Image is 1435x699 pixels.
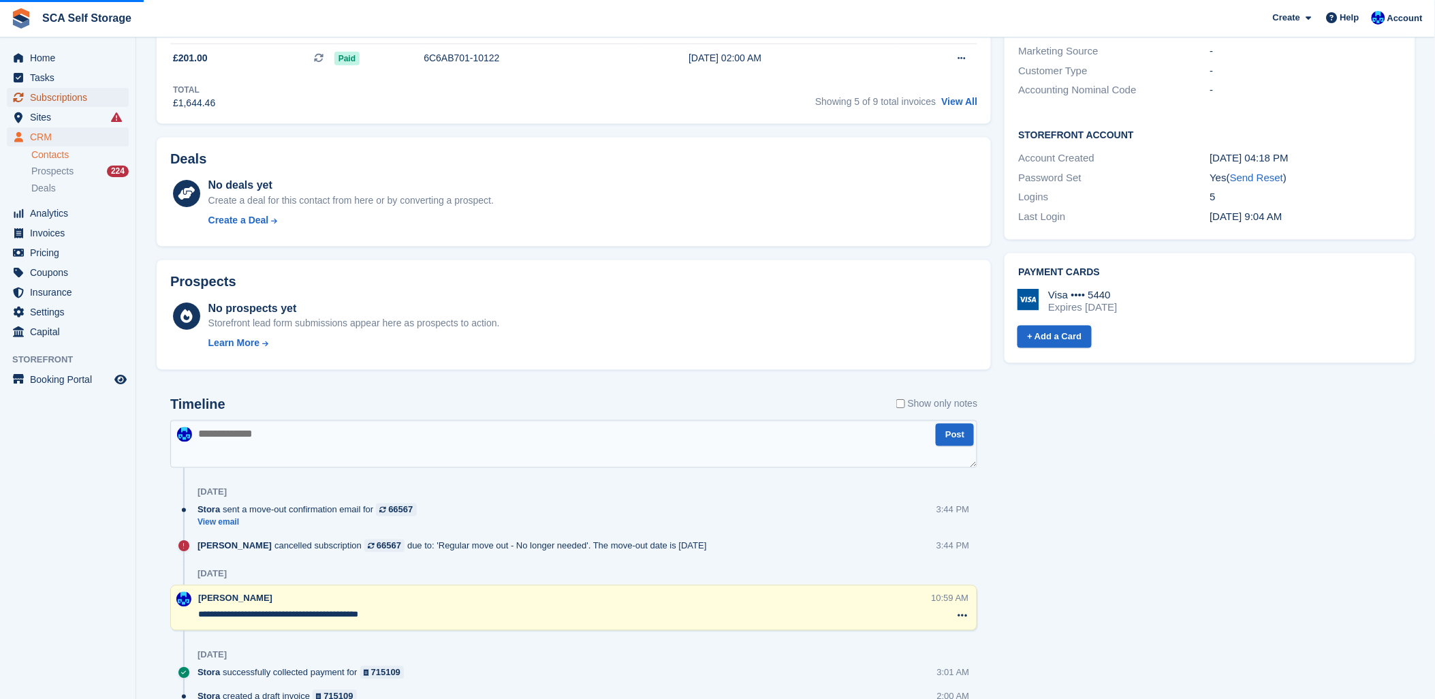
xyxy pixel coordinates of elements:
span: Create [1273,11,1300,25]
span: Booking Portal [30,370,112,389]
a: Learn More [208,337,500,351]
div: Yes [1210,170,1402,186]
div: Marketing Source [1018,44,1210,59]
span: Account [1387,12,1423,25]
label: Show only notes [896,397,978,411]
span: £201.00 [173,51,208,65]
span: Tasks [30,68,112,87]
img: Visa Logo [1018,289,1039,311]
img: Kelly Neesham [1372,11,1385,25]
div: [DATE] [198,650,227,661]
div: [DATE] [198,487,227,498]
a: 66567 [376,503,416,516]
time: 2025-08-26 08:04:19 UTC [1210,211,1282,222]
a: Deals [31,181,129,196]
div: No deals yet [208,177,494,193]
span: CRM [30,127,112,146]
h2: Payment cards [1018,267,1401,278]
h2: Storefront Account [1018,127,1401,141]
span: ( ) [1227,172,1287,183]
div: Create a Deal [208,213,269,228]
button: Post [936,424,974,446]
div: - [1210,44,1402,59]
span: Paid [334,52,360,65]
span: Insurance [30,283,112,302]
div: Password Set [1018,170,1210,186]
h2: Deals [170,151,206,167]
span: Stora [198,666,220,679]
span: Pricing [30,243,112,262]
img: Kelly Neesham [176,592,191,607]
span: Storefront [12,353,136,367]
a: Send Reset [1230,172,1283,183]
span: [PERSON_NAME] [198,593,272,604]
div: Customer Type [1018,63,1210,79]
h2: Prospects [170,274,236,290]
span: Invoices [30,223,112,243]
a: menu [7,48,129,67]
a: 66567 [364,540,405,553]
div: No prospects yet [208,300,500,317]
div: Learn More [208,337,259,351]
a: menu [7,322,129,341]
a: + Add a Card [1018,326,1091,348]
span: Prospects [31,165,74,178]
span: [PERSON_NAME] [198,540,272,553]
span: Capital [30,322,112,341]
a: menu [7,370,129,389]
div: 3:01 AM [937,666,970,679]
div: Create a deal for this contact from here or by converting a prospect. [208,193,494,208]
h2: Timeline [170,397,225,413]
div: [DATE] 04:18 PM [1210,151,1402,166]
div: Accounting Nominal Code [1018,82,1210,98]
span: Coupons [30,263,112,282]
a: View All [942,96,978,107]
a: menu [7,108,129,127]
a: menu [7,223,129,243]
div: 3:44 PM [936,540,969,553]
div: Expires [DATE] [1048,301,1117,313]
div: 224 [107,166,129,177]
span: Subscriptions [30,88,112,107]
div: 3:44 PM [936,503,969,516]
div: - [1210,82,1402,98]
div: 66567 [377,540,401,553]
a: menu [7,243,129,262]
div: Account Created [1018,151,1210,166]
div: 66567 [388,503,413,516]
span: Analytics [30,204,112,223]
div: 6C6AB701-10122 [424,51,640,65]
span: Help [1340,11,1359,25]
a: menu [7,127,129,146]
div: successfully collected payment for [198,666,411,679]
span: Home [30,48,112,67]
i: Smart entry sync failures have occurred [111,112,122,123]
a: SCA Self Storage [37,7,137,29]
a: menu [7,263,129,282]
div: £1,644.46 [173,96,215,110]
span: Stora [198,503,220,516]
span: Settings [30,302,112,322]
div: Last Login [1018,209,1210,225]
a: menu [7,302,129,322]
div: 10:59 AM [932,592,969,605]
a: Prospects 224 [31,164,129,178]
img: stora-icon-8386f47178a22dfd0bd8f6a31ec36ba5ce8667c1dd55bd0f319d3a0aa187defe.svg [11,8,31,29]
span: Showing 5 of 9 total invoices [815,96,936,107]
span: Deals [31,182,56,195]
div: 5 [1210,189,1402,205]
div: - [1210,63,1402,79]
a: menu [7,204,129,223]
div: Total [173,84,215,96]
a: Contacts [31,149,129,161]
a: Preview store [112,371,129,388]
img: Kelly Neesham [177,427,192,442]
a: menu [7,283,129,302]
div: Visa •••• 5440 [1048,289,1117,301]
input: Show only notes [896,397,905,411]
div: [DATE] [198,569,227,580]
div: Storefront lead form submissions appear here as prospects to action. [208,317,500,331]
div: cancelled subscription due to: 'Regular move out - No longer needed'. The move-out date is [DATE] [198,540,714,553]
div: 715109 [371,666,400,679]
a: View email [198,517,424,529]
